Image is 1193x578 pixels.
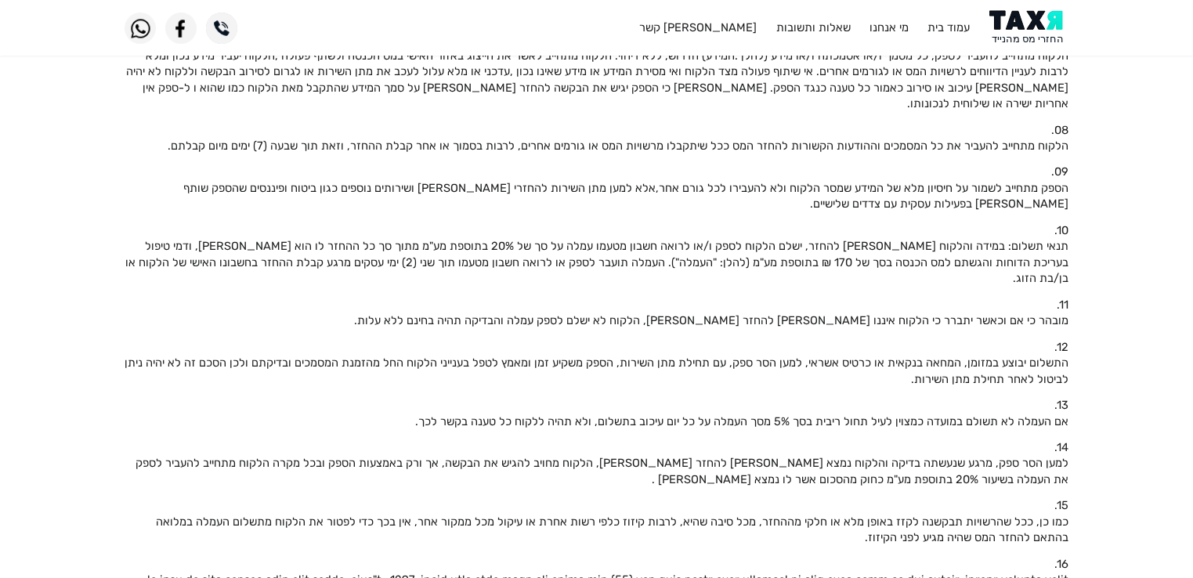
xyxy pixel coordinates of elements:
div: .09 [125,164,1068,179]
img: Phone [206,13,237,44]
div: .15 [125,497,1068,513]
img: Logo [989,10,1068,45]
a: שאלות ותשובות [776,20,851,34]
p: הלקוח מתחייב להעביר לספק, כל מסמך ו/או אסמכתה ו/או מידע (להלן :המידע) הדרוש, ללא דיחוי. הלקוח מתח... [125,48,1068,112]
div: .16 [125,556,1068,572]
p: אם העמלה לא תשולם במועדה כמצוין לעיל תחול ריבית בסך 5% מסך העמלה על כל יום עיכוב בתשלום, ולא תהיה... [125,414,1068,429]
a: [PERSON_NAME] קשר [639,20,757,34]
p: התשלום יבוצע במזומן, המחאה בנקאית או כרטיס אשראי, למען הסר ספק, עם תחילת מתן השירות, הספק משקיע ז... [125,355,1068,387]
p: מובהר כי אם וכאשר יתברר כי הלקוח איננו [PERSON_NAME] להחזר [PERSON_NAME], הלקוח לא ישלם לספק עמלה... [125,312,1068,328]
div: .14 [125,439,1068,455]
div: .10 [125,222,1068,238]
div: .12 [125,339,1068,355]
p: למען הסר ספק, מרגע שנעשתה בדיקה והלקוח נמצא [PERSON_NAME] להחזר [PERSON_NAME], הלקוח מחויב להגיש ... [125,455,1068,487]
p: כמו כן, ככל שהרשויות תבקשנה לקזז באופן מלא או חלקי מההחזר, מכל סיבה שהיא, לרבות קיזוז כלפי רשות א... [125,514,1068,546]
img: Facebook [165,13,197,44]
p: תנאי תשלום: במידה והלקוח [PERSON_NAME] להחזר, ישלם הלקוח לספק ו/או לרואה חשבון מטעמו עמלה על סך ש... [125,238,1068,286]
a: עמוד בית [928,20,971,34]
div: .13 [125,397,1068,413]
div: .11 [125,297,1068,312]
div: .08 [125,122,1068,138]
p: הלקוח מתחייב להעביר את כל המסמכים וההודעות הקשורות להחזר המס ככל שיתקבלו מרשויות המס או גורמים אח... [125,138,1068,154]
p: הספק מתחייב לשמור על חיסיון מלא של המידע שמסר הלקוח ולא להעבירו לכל גורם אחר,אלא למען מתן השירות ... [125,180,1068,212]
a: מי אנחנו [869,20,909,34]
img: WhatsApp [125,13,156,44]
